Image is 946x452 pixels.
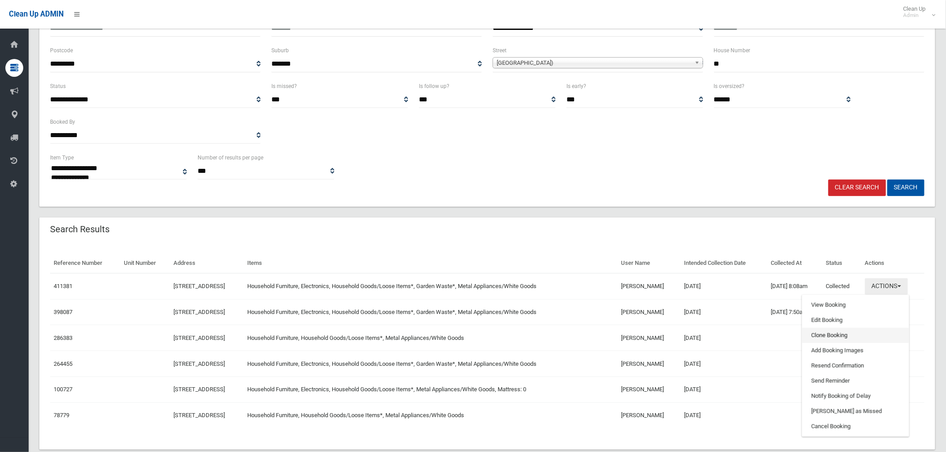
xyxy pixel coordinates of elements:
a: [STREET_ADDRESS] [173,309,225,315]
a: Clear Search [828,180,886,196]
td: [DATE] [680,351,767,377]
th: Reference Number [50,253,121,273]
label: Status [50,81,66,91]
td: [DATE] [680,402,767,428]
a: [STREET_ADDRESS] [173,360,225,367]
label: Suburb [271,46,289,55]
td: Household Furniture, Electronics, Household Goods/Loose Items*, Garden Waste*, Metal Appliances/W... [244,273,618,299]
a: [STREET_ADDRESS] [173,386,225,393]
label: Is early? [566,81,586,91]
header: Search Results [39,221,120,238]
label: Item Type [50,153,74,163]
td: [PERSON_NAME] [617,402,680,428]
td: [DATE] [680,325,767,351]
span: Clean Up [899,5,935,19]
td: [DATE] [680,377,767,403]
a: Edit Booking [802,313,909,328]
th: Collected At [767,253,823,273]
th: Unit Number [121,253,170,273]
a: Send Reminder [802,373,909,389]
label: Street [493,46,507,55]
a: Clone Booking [802,328,909,343]
td: Household Furniture, Household Goods/Loose Items*, Metal Appliances/White Goods [244,325,618,351]
td: [DATE] 7:50am [767,299,823,325]
a: [STREET_ADDRESS] [173,283,225,289]
td: [PERSON_NAME] [617,273,680,299]
th: Intended Collection Date [680,253,767,273]
td: Household Furniture, Electronics, Household Goods/Loose Items*, Metal Appliances/White Goods, Mat... [244,377,618,403]
td: [PERSON_NAME] [617,299,680,325]
label: House Number [714,46,751,55]
td: Household Furniture, Electronics, Household Goods/Loose Items*, Garden Waste*, Metal Appliances/W... [244,299,618,325]
td: [DATE] 8:08am [767,273,823,299]
span: Clean Up ADMIN [9,10,63,18]
label: Number of results per page [198,153,263,163]
td: Collected [823,273,862,299]
a: 286383 [54,335,72,341]
td: [DATE] [680,273,767,299]
label: Postcode [50,46,73,55]
a: 264455 [54,360,72,367]
small: Admin [904,12,926,19]
a: 78779 [54,412,69,419]
td: Household Furniture, Electronics, Household Goods/Loose Items*, Garden Waste*, Metal Appliances/W... [244,351,618,377]
span: [GEOGRAPHIC_DATA]) [497,58,691,68]
th: User Name [617,253,680,273]
th: Actions [862,253,925,273]
a: [PERSON_NAME] as Missed [802,404,909,419]
td: [PERSON_NAME] [617,377,680,403]
th: Address [170,253,244,273]
a: Add Booking Images [802,343,909,358]
a: [STREET_ADDRESS] [173,335,225,341]
a: 398087 [54,309,72,315]
a: Notify Booking of Delay [802,389,909,404]
td: [PERSON_NAME] [617,325,680,351]
button: Actions [865,278,908,295]
a: [STREET_ADDRESS] [173,412,225,419]
a: View Booking [802,297,909,313]
a: 411381 [54,283,72,289]
td: Household Furniture, Household Goods/Loose Items*, Metal Appliances/White Goods [244,402,618,428]
label: Is missed? [271,81,297,91]
label: Booked By [50,117,75,127]
td: [DATE] [680,299,767,325]
label: Is oversized? [714,81,745,91]
td: [PERSON_NAME] [617,351,680,377]
label: Is follow up? [419,81,449,91]
th: Status [823,253,862,273]
a: 100727 [54,386,72,393]
th: Items [244,253,618,273]
a: Resend Confirmation [802,358,909,373]
a: Cancel Booking [802,419,909,434]
button: Search [887,180,925,196]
